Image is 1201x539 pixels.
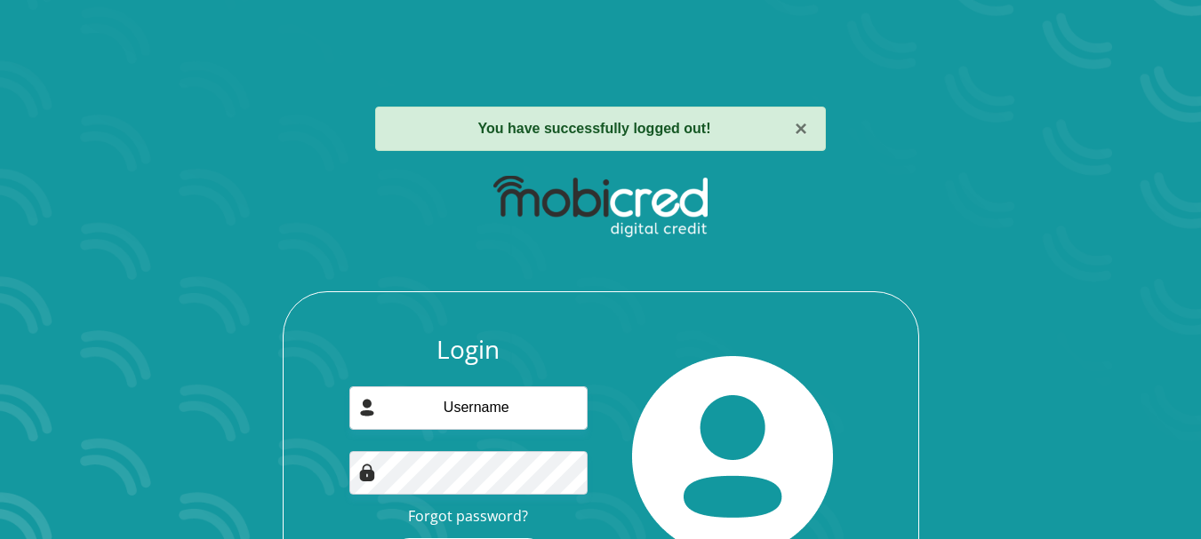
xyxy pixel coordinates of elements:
h3: Login [349,335,588,365]
input: Username [349,386,588,430]
img: Image [358,464,376,481]
a: Forgot password? [408,506,528,526]
button: × [795,118,807,139]
strong: You have successfully logged out! [478,121,711,136]
img: mobicred logo [493,176,708,238]
img: user-icon image [358,399,376,416]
